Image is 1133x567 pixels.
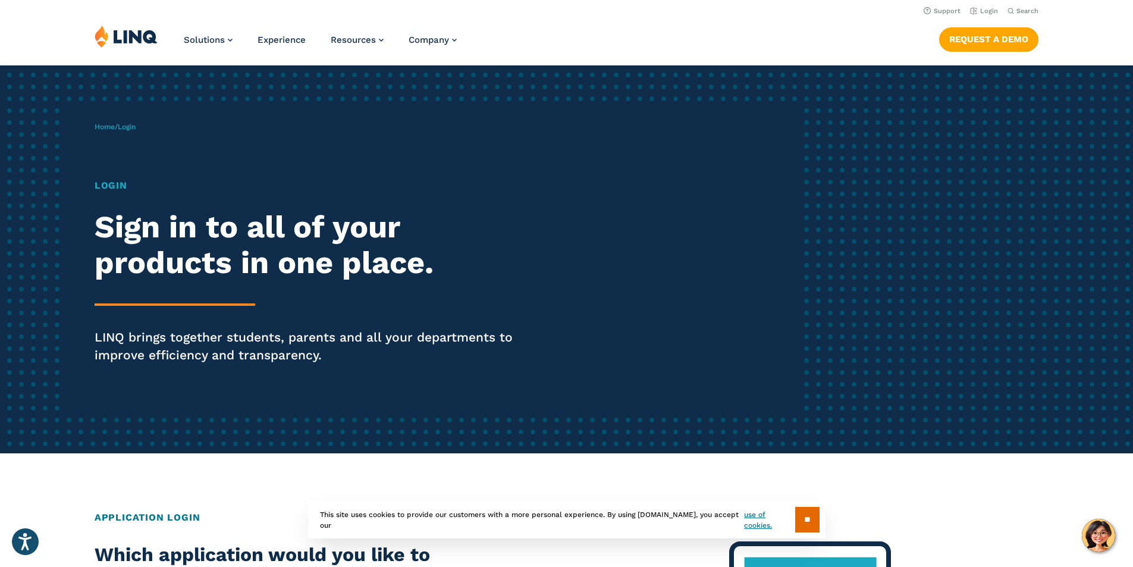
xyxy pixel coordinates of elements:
[409,35,457,45] a: Company
[924,7,961,15] a: Support
[939,25,1038,51] nav: Button Navigation
[409,35,449,45] span: Company
[258,35,306,45] a: Experience
[95,510,1038,525] h2: Application Login
[744,509,795,531] a: use of cookies.
[970,7,998,15] a: Login
[331,35,376,45] span: Resources
[95,123,115,131] a: Home
[95,178,531,193] h1: Login
[184,35,233,45] a: Solutions
[308,501,826,538] div: This site uses cookies to provide our customers with a more personal experience. By using [DOMAIN...
[95,328,531,364] p: LINQ brings together students, parents and all your departments to improve efficiency and transpa...
[939,27,1038,51] a: Request a Demo
[95,25,158,48] img: LINQ | K‑12 Software
[118,123,136,131] span: Login
[95,123,136,131] span: /
[184,35,225,45] span: Solutions
[1008,7,1038,15] button: Open Search Bar
[184,25,457,64] nav: Primary Navigation
[1082,519,1115,552] button: Hello, have a question? Let’s chat.
[331,35,384,45] a: Resources
[95,209,531,281] h2: Sign in to all of your products in one place.
[1016,7,1038,15] span: Search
